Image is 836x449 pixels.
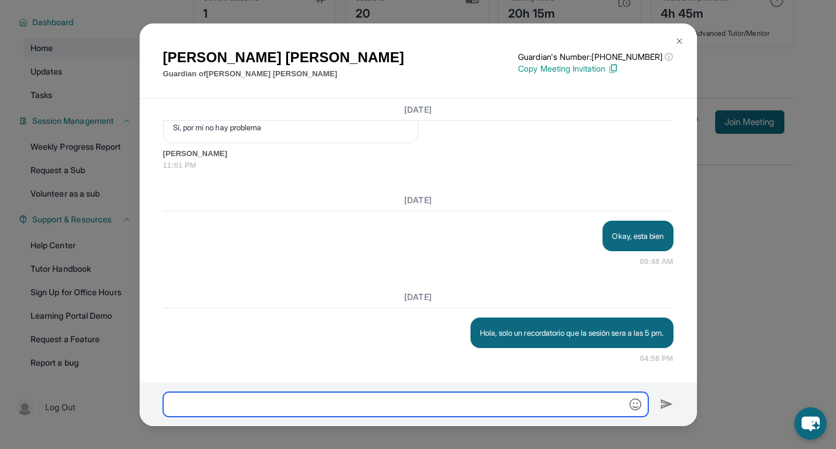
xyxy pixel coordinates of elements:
h3: [DATE] [163,194,673,206]
span: 04:58 PM [640,353,673,364]
p: Sí, por mí no hay problema [173,121,408,133]
h3: [DATE] [163,291,673,303]
span: 09:48 AM [639,256,673,268]
span: [PERSON_NAME] [163,148,673,160]
img: Emoji [629,399,641,410]
p: Guardian of [PERSON_NAME] [PERSON_NAME] [163,68,404,80]
p: Hola, solo un recordatorio que la sesión sera a las 5 pm. [480,327,664,339]
img: Copy Icon [608,63,618,74]
h1: [PERSON_NAME] [PERSON_NAME] [163,47,404,68]
p: Guardian's Number: [PHONE_NUMBER] [518,51,673,63]
p: Okay, esta bien [612,230,664,242]
button: chat-button [794,407,827,440]
span: 11:01 PM [163,160,673,171]
p: Copy Meeting Invitation [518,63,673,75]
span: ⓘ [665,51,673,63]
img: Send icon [660,397,673,411]
h3: [DATE] [163,103,673,115]
img: Close Icon [675,36,684,46]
